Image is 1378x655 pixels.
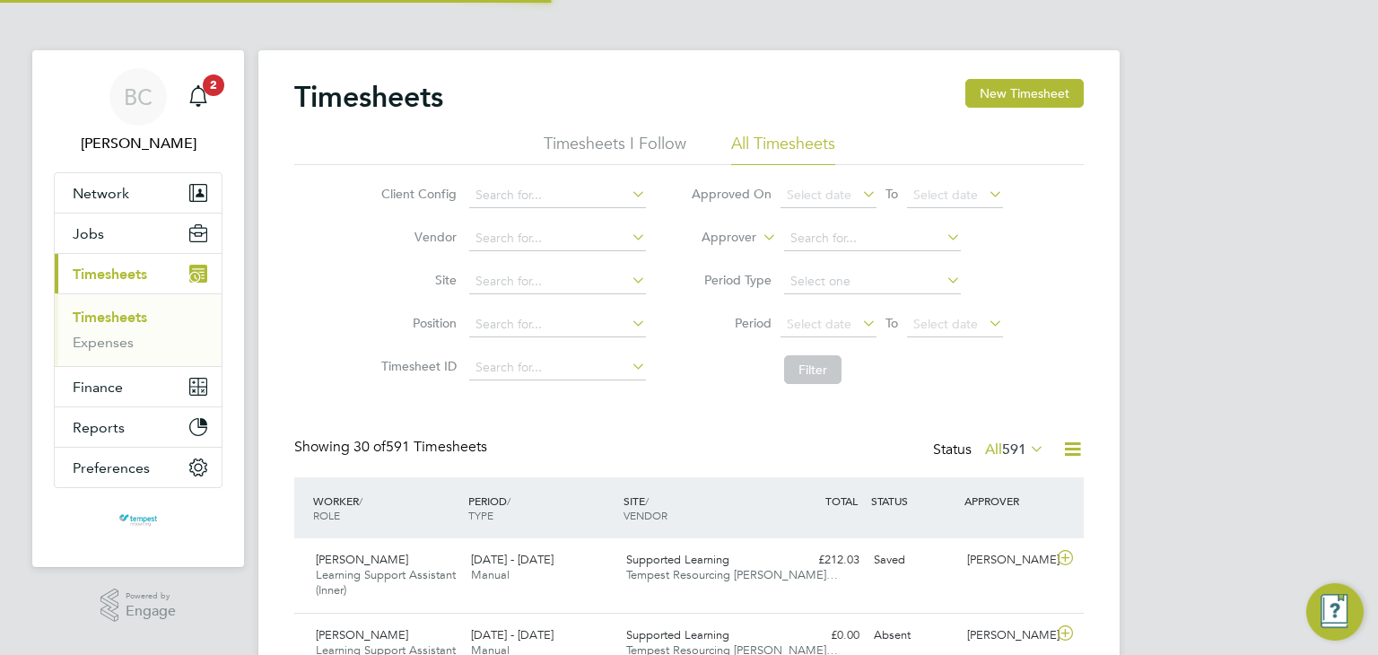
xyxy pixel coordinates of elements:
[73,266,147,283] span: Timesheets
[867,621,960,651] div: Absent
[784,226,961,251] input: Search for...
[376,358,457,374] label: Timesheet ID
[773,546,867,575] div: £212.03
[203,74,224,96] span: 2
[376,229,457,245] label: Vendor
[73,185,129,202] span: Network
[960,546,1053,575] div: [PERSON_NAME]
[784,355,842,384] button: Filter
[376,272,457,288] label: Site
[353,438,386,456] span: 30 of
[55,214,222,253] button: Jobs
[626,627,729,642] span: Supported Learning
[73,225,104,242] span: Jobs
[676,229,756,247] label: Approver
[73,334,134,351] a: Expenses
[359,493,362,508] span: /
[55,448,222,487] button: Preferences
[825,493,858,508] span: TOTAL
[913,316,978,332] span: Select date
[73,379,123,396] span: Finance
[118,506,158,535] img: tempestresourcing-logo-retina.png
[1306,583,1364,641] button: Engage Resource Center
[965,79,1084,108] button: New Timesheet
[1002,441,1026,458] span: 591
[787,187,851,203] span: Select date
[126,589,176,604] span: Powered by
[55,254,222,293] button: Timesheets
[55,367,222,406] button: Finance
[471,552,554,567] span: [DATE] - [DATE]
[469,355,646,380] input: Search for...
[691,272,772,288] label: Period Type
[294,79,443,115] h2: Timesheets
[126,604,176,619] span: Engage
[731,133,835,165] li: All Timesheets
[316,552,408,567] span: [PERSON_NAME]
[691,186,772,202] label: Approved On
[54,506,222,535] a: Go to home page
[787,316,851,332] span: Select date
[32,50,244,567] nav: Main navigation
[376,186,457,202] label: Client Config
[124,85,153,109] span: BC
[464,485,619,531] div: PERIOD
[316,627,408,642] span: [PERSON_NAME]
[645,493,649,508] span: /
[469,269,646,294] input: Search for...
[55,293,222,366] div: Timesheets
[73,419,125,436] span: Reports
[784,269,961,294] input: Select one
[294,438,491,457] div: Showing
[180,68,216,126] a: 2
[507,493,510,508] span: /
[309,485,464,531] div: WORKER
[73,459,150,476] span: Preferences
[469,312,646,337] input: Search for...
[469,226,646,251] input: Search for...
[867,485,960,517] div: STATUS
[55,407,222,447] button: Reports
[468,508,493,522] span: TYPE
[880,311,903,335] span: To
[54,133,222,154] span: Becky Crawley
[626,567,838,582] span: Tempest Resourcing [PERSON_NAME]…
[913,187,978,203] span: Select date
[867,546,960,575] div: Saved
[55,173,222,213] button: Network
[960,485,1053,517] div: APPROVER
[313,508,340,522] span: ROLE
[73,309,147,326] a: Timesheets
[619,485,774,531] div: SITE
[544,133,686,165] li: Timesheets I Follow
[100,589,177,623] a: Powered byEngage
[376,315,457,331] label: Position
[960,621,1053,651] div: [PERSON_NAME]
[985,441,1044,458] label: All
[353,438,487,456] span: 591 Timesheets
[54,68,222,154] a: BC[PERSON_NAME]
[691,315,772,331] label: Period
[471,627,554,642] span: [DATE] - [DATE]
[471,567,510,582] span: Manual
[880,182,903,205] span: To
[316,567,456,598] span: Learning Support Assistant (Inner)
[624,508,667,522] span: VENDOR
[626,552,729,567] span: Supported Learning
[933,438,1048,463] div: Status
[469,183,646,208] input: Search for...
[773,621,867,651] div: £0.00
